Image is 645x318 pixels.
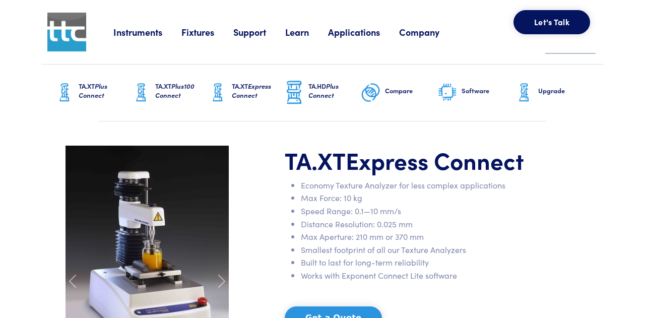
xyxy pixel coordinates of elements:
[399,26,459,38] a: Company
[328,26,399,38] a: Applications
[308,81,339,100] span: Plus Connect
[301,218,536,231] li: Distance Resolution: 0.025 mm
[361,65,437,121] a: Compare
[385,86,437,95] h6: Compare
[437,65,514,121] a: Software
[514,80,534,105] img: ta-xt-graphic.png
[437,82,458,103] img: software-graphic.png
[284,65,361,121] a: TA.HDPlus Connect
[233,26,285,38] a: Support
[208,65,284,121] a: TA.XTExpress Connect
[513,10,590,34] button: Let's Talk
[301,269,536,282] li: Works with Exponent Connect Lite software
[301,230,536,243] li: Max Aperture: 210 mm or 370 mm
[47,13,86,51] img: ttc_logo_1x1_v1.0.png
[346,144,524,176] span: Express Connect
[301,243,536,257] li: Smallest footprint of all our Texture Analyzers
[54,80,75,105] img: ta-xt-graphic.png
[79,81,107,100] span: Plus Connect
[208,80,228,105] img: ta-xt-graphic.png
[285,26,328,38] a: Learn
[462,86,514,95] h6: Software
[301,192,536,205] li: Max Force: 10 kg
[232,82,284,100] h6: TA.XT
[284,80,304,106] img: ta-hd-graphic.png
[113,26,181,38] a: Instruments
[361,80,381,105] img: compare-graphic.png
[514,65,591,121] a: Upgrade
[301,179,536,192] li: Economy Texture Analyzer for less complex applications
[285,146,536,175] h1: TA.XT
[308,82,361,100] h6: TA.HD
[301,256,536,269] li: Built to last for long-term reliability
[79,82,131,100] h6: TA.XT
[181,26,233,38] a: Fixtures
[155,81,195,100] span: Plus100 Connect
[131,65,208,121] a: TA.XTPlus100 Connect
[538,86,591,95] h6: Upgrade
[155,82,208,100] h6: TA.XT
[131,80,151,105] img: ta-xt-graphic.png
[54,65,131,121] a: TA.XTPlus Connect
[232,81,271,100] span: Express Connect
[301,205,536,218] li: Speed Range: 0.1—10 mm/s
